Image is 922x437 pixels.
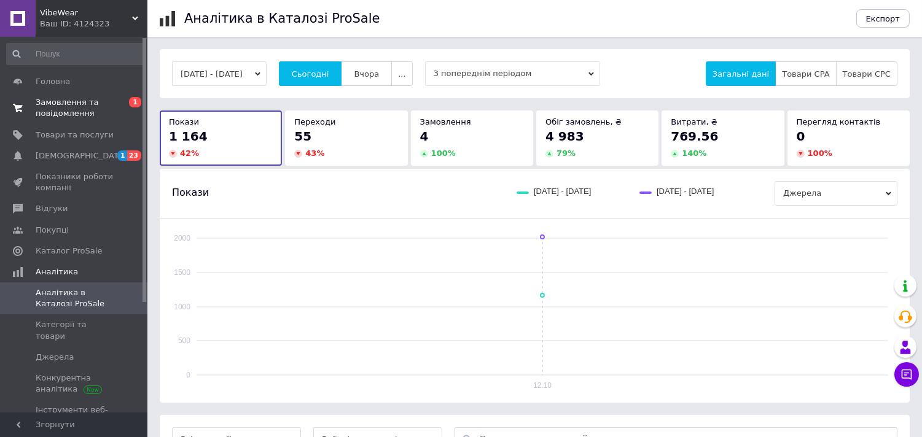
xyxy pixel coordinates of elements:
[545,129,584,144] span: 4 983
[866,14,901,23] span: Експорт
[682,149,706,158] span: 140 %
[706,61,776,86] button: Загальні дані
[671,117,717,126] span: Витрати, ₴
[36,171,114,193] span: Показники роботи компанії
[36,266,78,277] span: Аналітика
[40,18,147,29] div: Ваш ID: 4124323
[533,381,552,390] text: 12.10
[129,97,141,107] span: 1
[178,336,190,345] text: 500
[545,117,622,126] span: Обіг замовлень, ₴
[169,117,199,126] span: Покази
[117,150,127,161] span: 1
[797,117,881,126] span: Перегляд контактів
[174,303,190,311] text: 1000
[279,61,342,86] button: Сьогодні
[843,69,891,79] span: Товари CPC
[856,9,910,28] button: Експорт
[36,319,114,341] span: Категорії та товари
[294,129,311,144] span: 55
[36,373,114,395] span: Конкурентна аналітика
[341,61,392,86] button: Вчора
[169,129,208,144] span: 1 164
[782,69,829,79] span: Товари CPA
[420,129,429,144] span: 4
[36,352,74,363] span: Джерела
[808,149,832,158] span: 100 %
[172,186,209,199] span: Покази
[420,117,471,126] span: Замовлення
[174,234,190,242] text: 2000
[36,130,114,141] span: Товари та послуги
[305,149,324,158] span: 43 %
[6,43,145,65] input: Пошук
[797,129,805,144] span: 0
[775,181,897,206] span: Джерела
[36,404,114,427] span: Інструменти веб-аналітики
[174,268,190,277] text: 1500
[425,61,600,86] span: З попереднім періодом
[775,61,836,86] button: Товари CPA
[186,371,190,379] text: 0
[180,149,199,158] span: 42 %
[36,97,114,119] span: Замовлення та повідомлення
[713,69,769,79] span: Загальні дані
[127,150,141,161] span: 23
[557,149,576,158] span: 79 %
[431,149,456,158] span: 100 %
[36,203,68,214] span: Відгуки
[391,61,412,86] button: ...
[398,69,405,79] span: ...
[894,362,919,387] button: Чат з покупцем
[294,117,335,126] span: Переходи
[354,69,379,79] span: Вчора
[36,150,127,161] span: [DEMOGRAPHIC_DATA]
[172,61,267,86] button: [DATE] - [DATE]
[36,225,69,236] span: Покупці
[292,69,329,79] span: Сьогодні
[184,11,380,26] h1: Аналітика в Каталозі ProSale
[671,129,718,144] span: 769.56
[36,246,102,257] span: Каталог ProSale
[36,287,114,309] span: Аналітика в Каталозі ProSale
[40,7,132,18] span: VibeWear
[836,61,897,86] button: Товари CPC
[36,76,70,87] span: Головна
